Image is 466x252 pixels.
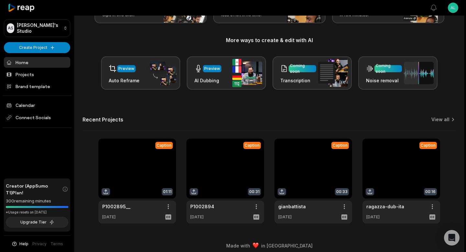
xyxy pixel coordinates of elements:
[6,198,68,204] div: 300 remaining minutes
[4,57,70,68] a: Home
[83,36,456,44] h3: More ways to create & edit with AI
[318,59,348,87] img: transcription.png
[6,182,62,196] span: Creator (AppSumo T1) Plan!
[253,243,259,248] img: heart emoji
[404,62,434,84] img: noise_removal.png
[194,77,221,84] h3: AI Dubbing
[376,63,401,74] div: Coming soon
[81,242,458,249] div: Made with in [GEOGRAPHIC_DATA]
[444,230,460,246] div: Open Intercom Messenger
[4,100,70,110] a: Calendar
[32,241,47,247] a: Privacy
[431,116,449,123] a: View all
[290,63,315,74] div: Coming soon
[7,23,14,33] div: AS
[83,116,123,123] h2: Recent Projects
[19,241,28,247] span: Help
[118,66,134,72] div: Preview
[50,241,63,247] a: Terms
[4,112,70,123] span: Connect Socials
[366,77,402,84] h3: Noise removal
[6,217,68,228] button: Upgrade Tier
[366,203,404,210] a: ragazza-dub-ita
[190,203,214,210] a: P1002894
[278,203,306,210] a: gianbattista
[102,203,130,210] a: P1002895__
[11,241,28,247] button: Help
[147,61,176,86] img: auto_reframe.png
[4,81,70,92] a: Brand template
[6,210,68,215] div: *Usage resets on [DATE]
[280,77,316,84] h3: Transcription
[204,66,220,72] div: Preview
[4,42,70,53] button: Create Project
[232,59,262,87] img: ai_dubbing.png
[17,22,61,34] p: [PERSON_NAME]'s Studio
[4,69,70,80] a: Projects
[109,77,139,84] h3: Auto Reframe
